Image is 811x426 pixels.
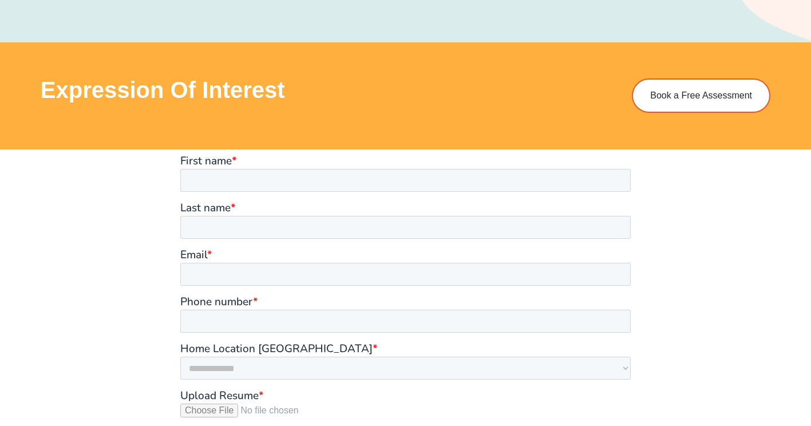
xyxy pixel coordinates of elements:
iframe: Chat Widget [620,297,811,426]
span: Book a Free Assessment [650,91,752,100]
div: Chatwidget [620,297,811,426]
a: Book a Free Assessment [632,78,770,113]
h3: Expression of Interest [41,78,615,101]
